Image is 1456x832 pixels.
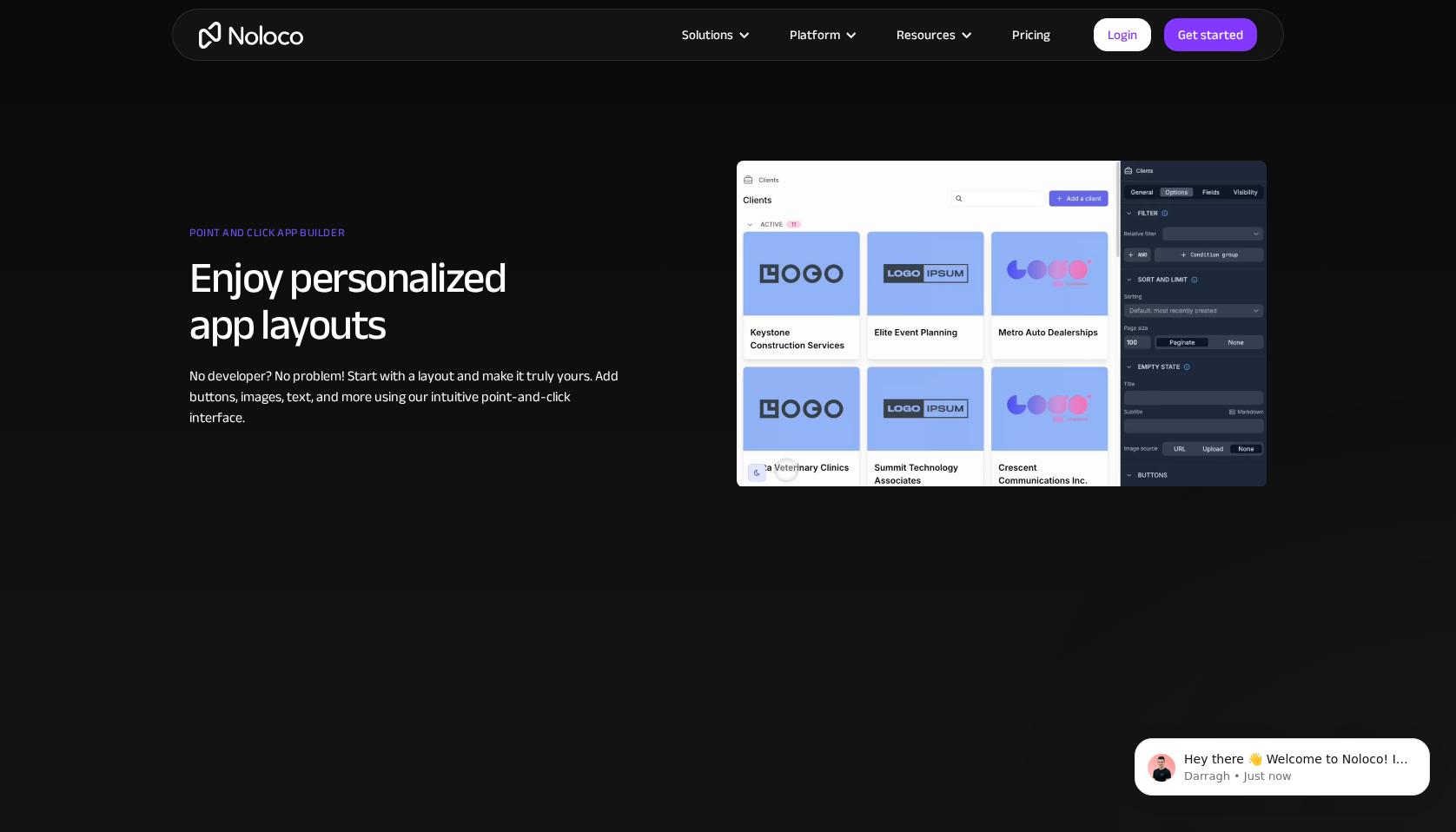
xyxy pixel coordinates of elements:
[199,22,303,49] a: home
[682,23,733,46] div: Solutions
[1109,702,1456,823] iframe: Intercom notifications message
[990,23,1072,46] a: Pricing
[1164,18,1257,51] a: Get started
[1094,18,1151,51] a: Login
[189,220,628,254] div: Point and click app builder
[897,23,956,46] div: Resources
[189,254,628,348] h2: Enjoy personalized app layouts
[875,23,990,46] div: Resources
[189,366,628,428] div: No developer? No problem! Start with a layout and make it truly yours. Add buttons, images, text,...
[660,23,768,46] div: Solutions
[768,23,875,46] div: Platform
[790,23,840,46] div: Platform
